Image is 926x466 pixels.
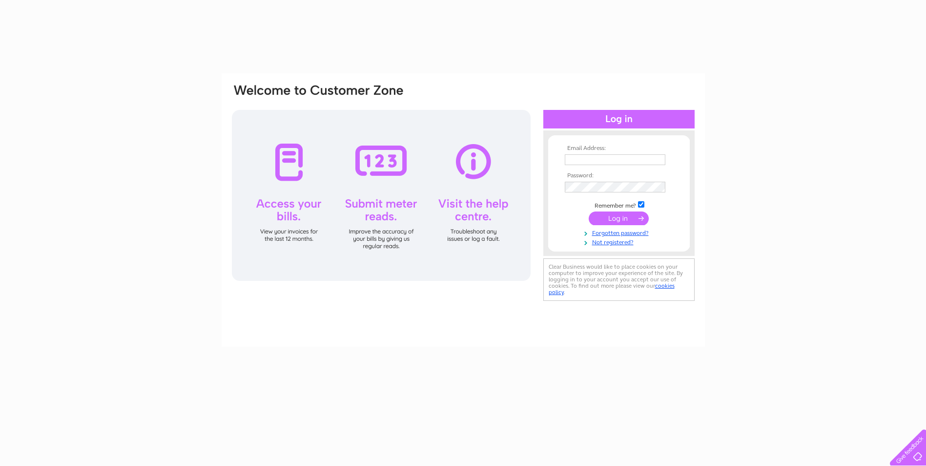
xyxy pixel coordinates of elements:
[562,172,676,179] th: Password:
[562,145,676,152] th: Email Address:
[589,212,649,225] input: Submit
[565,228,676,237] a: Forgotten password?
[549,282,675,296] a: cookies policy
[565,237,676,246] a: Not registered?
[543,258,695,301] div: Clear Business would like to place cookies on your computer to improve your experience of the sit...
[562,200,676,210] td: Remember me?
